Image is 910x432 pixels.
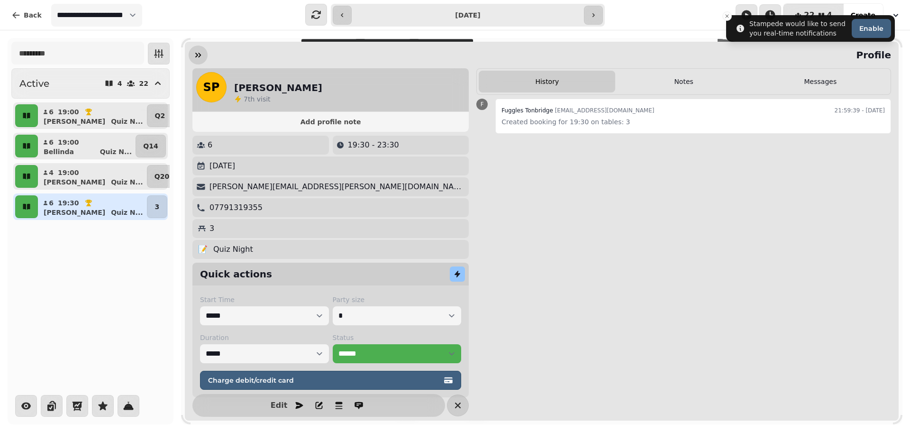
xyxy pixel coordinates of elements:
[501,107,553,114] span: Fuggles Tonbridge
[147,195,168,218] button: 3
[48,138,54,147] p: 6
[348,139,399,151] p: 19:30 - 23:30
[783,4,843,27] button: 224
[111,117,143,126] p: Quiz N ...
[209,202,263,213] p: 07791319355
[48,168,54,177] p: 4
[200,267,272,281] h2: Quick actions
[200,295,329,304] label: Start Time
[48,198,54,208] p: 6
[273,402,285,409] span: Edit
[111,177,143,187] p: Quiz N ...
[722,11,732,21] button: Close toast
[58,107,79,117] p: 19:00
[147,165,177,188] button: Q20
[44,147,74,156] p: Bellinda
[100,147,132,156] p: Quiz N ...
[111,208,143,217] p: Quiz N ...
[40,135,134,157] button: 619:00BellindaQuiz N...
[248,95,257,103] span: th
[333,333,462,342] label: Status
[752,71,889,92] button: Messages
[204,119,457,125] span: Add profile note
[11,68,170,99] button: Active422
[852,19,891,38] button: Enable
[24,12,42,18] span: Back
[200,371,461,390] button: Charge debit/credit card
[143,141,158,151] p: Q14
[244,95,248,103] span: 7
[155,111,165,120] p: Q2
[835,105,885,116] time: 21:59:39 - [DATE]
[58,198,79,208] p: 19:30
[136,135,166,157] button: Q14
[481,101,484,107] span: F
[139,80,148,87] p: 22
[147,104,173,127] button: Q2
[208,377,442,384] span: Charge debit/credit card
[209,223,214,234] p: 3
[244,94,271,104] p: visit
[48,107,54,117] p: 6
[155,202,160,211] p: 3
[333,295,462,304] label: Party size
[852,48,891,62] h2: Profile
[44,208,105,217] p: [PERSON_NAME]
[155,172,169,181] p: Q20
[208,139,212,151] p: 6
[200,333,329,342] label: Duration
[58,168,79,177] p: 19:00
[58,138,79,147] p: 19:00
[501,116,885,128] p: Created booking for 19:30 on tables: 3
[479,71,615,92] button: History
[40,104,145,127] button: 619:00[PERSON_NAME]Quiz N...
[19,77,49,90] h2: Active
[213,244,253,255] p: Quiz Night
[209,160,235,172] p: [DATE]
[234,81,322,94] h2: [PERSON_NAME]
[40,195,145,218] button: 619:30[PERSON_NAME]Quiz N...
[203,82,220,93] span: SP
[44,117,105,126] p: [PERSON_NAME]
[44,177,105,187] p: [PERSON_NAME]
[209,181,465,193] p: [PERSON_NAME][EMAIL_ADDRESS][PERSON_NAME][DOMAIN_NAME]
[4,4,49,27] button: Back
[615,71,752,92] button: Notes
[198,244,208,255] p: 📝
[843,4,883,27] button: Create
[501,105,654,116] div: [EMAIL_ADDRESS][DOMAIN_NAME]
[196,116,465,128] button: Add profile note
[118,80,122,87] p: 4
[749,19,848,38] div: Stampede would like to send you real-time notifications
[40,165,145,188] button: 419:00[PERSON_NAME]Quiz N...
[270,396,289,415] button: Edit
